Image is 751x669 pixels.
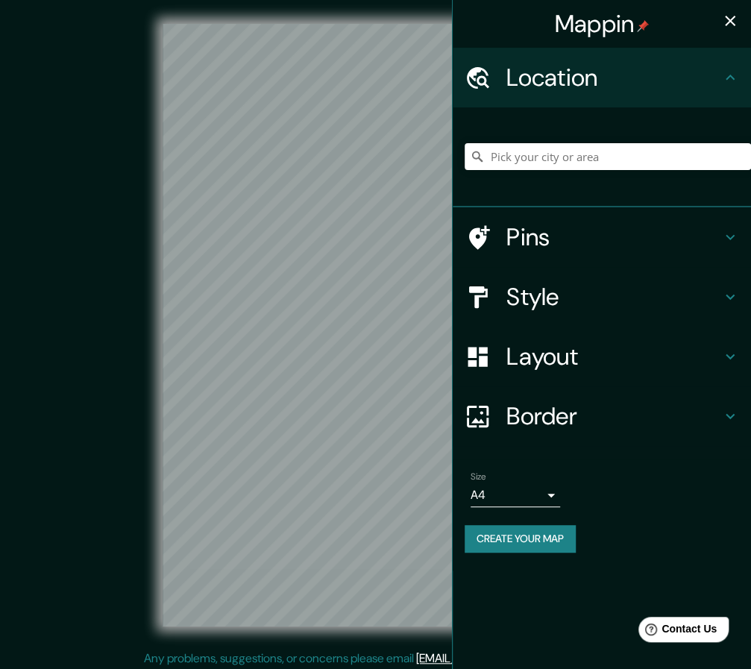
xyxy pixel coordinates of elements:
input: Pick your city or area [465,143,751,170]
h4: Style [506,282,721,312]
div: Location [453,48,751,107]
h4: Border [506,401,721,431]
button: Create your map [465,525,576,553]
img: pin-icon.png [637,20,649,32]
div: Border [453,386,751,446]
div: Layout [453,327,751,386]
p: Any problems, suggestions, or concerns please email . [144,650,603,668]
div: Style [453,267,751,327]
div: Pins [453,207,751,267]
canvas: Map [163,24,588,626]
label: Size [471,471,486,483]
a: [EMAIL_ADDRESS][DOMAIN_NAME] [416,650,600,666]
h4: Location [506,63,721,92]
div: A4 [471,483,560,507]
h4: Mappin [555,9,650,39]
h4: Layout [506,342,721,371]
h4: Pins [506,222,721,252]
iframe: Help widget launcher [618,611,735,653]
